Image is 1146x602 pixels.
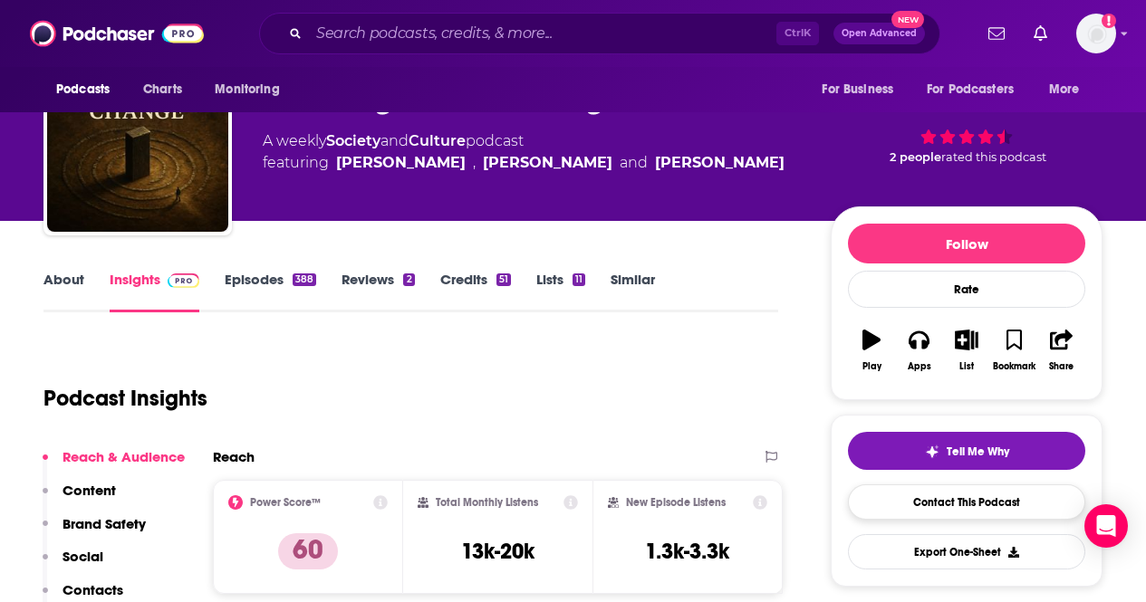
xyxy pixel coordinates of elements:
a: Society [326,132,380,149]
p: Reach & Audience [63,448,185,465]
div: [PERSON_NAME] [655,152,785,174]
span: Open Advanced [842,29,917,38]
span: featuring [263,152,785,174]
button: tell me why sparkleTell Me Why [848,432,1085,470]
a: Show notifications dropdown [981,18,1012,49]
h2: Reach [213,448,255,465]
div: [PERSON_NAME] [336,152,466,174]
button: Follow [848,224,1085,263]
div: Rate [848,271,1085,308]
button: Open AdvancedNew [833,23,925,44]
button: Export One-Sheet [848,534,1085,569]
div: 388 [293,273,316,286]
p: 60 [278,533,338,569]
a: Lists11 [536,271,585,312]
span: Tell Me Why [947,444,1009,459]
span: and [620,152,648,174]
div: Play [862,361,881,372]
p: Brand Safety [63,515,146,532]
h2: Total Monthly Listens [436,496,538,509]
input: Search podcasts, credits, & more... [309,19,776,48]
a: Similar [611,271,655,312]
button: Brand Safety [43,515,146,549]
button: Reach & Audience [43,448,185,482]
span: Logged in as CierraSunPR [1076,14,1116,53]
span: Charts [143,77,182,102]
span: 2 people [890,150,941,164]
a: About [43,271,84,312]
div: Bookmark [993,361,1035,372]
img: Podchaser - Follow, Share and Rate Podcasts [30,16,204,51]
span: New [891,11,924,28]
span: More [1049,77,1080,102]
span: , [473,152,476,174]
a: Episodes388 [225,271,316,312]
div: Share [1049,361,1074,372]
a: Contact This Podcast [848,484,1085,520]
button: List [943,318,990,383]
a: Credits51 [440,271,511,312]
img: User Profile [1076,14,1116,53]
div: 60 2 peoplerated this podcast [831,63,1103,176]
button: Social [43,548,103,581]
div: 11 [573,273,585,286]
button: open menu [43,72,133,107]
span: Monitoring [215,77,279,102]
button: open menu [202,72,303,107]
p: Content [63,482,116,499]
a: Charts [131,72,193,107]
div: Search podcasts, credits, & more... [259,13,940,54]
button: open menu [809,72,916,107]
span: and [380,132,409,149]
p: Contacts [63,581,123,598]
a: Culture [409,132,466,149]
div: A weekly podcast [263,130,785,174]
a: Reviews2 [342,271,414,312]
div: 51 [496,273,511,286]
img: Reversing Climate Change [47,51,228,232]
a: Show notifications dropdown [1026,18,1055,49]
span: For Business [822,77,893,102]
div: Open Intercom Messenger [1084,504,1128,548]
button: Bookmark [990,318,1037,383]
img: Podchaser Pro [168,273,199,288]
button: Show profile menu [1076,14,1116,53]
h3: 13k-20k [461,538,534,565]
button: open menu [915,72,1040,107]
div: 2 [403,273,414,286]
h2: New Episode Listens [626,496,726,509]
span: rated this podcast [941,150,1046,164]
h2: Power Score™ [250,496,321,509]
button: Share [1038,318,1085,383]
button: Play [848,318,895,383]
span: Ctrl K [776,22,819,45]
span: Podcasts [56,77,110,102]
button: Apps [895,318,942,383]
button: open menu [1036,72,1103,107]
a: InsightsPodchaser Pro [110,271,199,312]
div: Apps [908,361,931,372]
button: Content [43,482,116,515]
span: For Podcasters [927,77,1014,102]
h1: Podcast Insights [43,385,207,412]
img: tell me why sparkle [925,444,939,459]
h3: 1.3k-3.3k [645,538,729,565]
svg: Add a profile image [1102,14,1116,28]
div: List [959,361,974,372]
p: Social [63,548,103,565]
div: [PERSON_NAME] [483,152,612,174]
